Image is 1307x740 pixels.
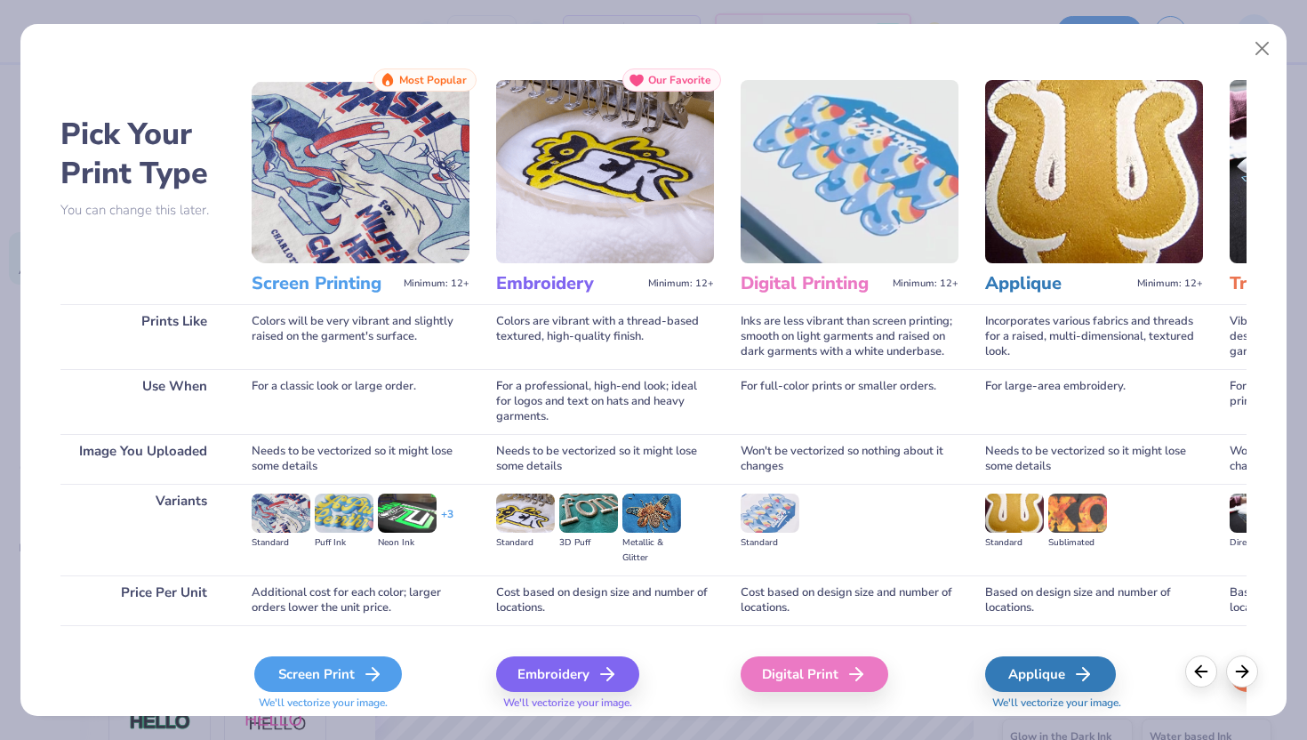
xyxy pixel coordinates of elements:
div: Based on design size and number of locations. [985,575,1203,625]
div: Puff Ink [315,535,373,551]
span: Minimum: 12+ [648,277,714,290]
span: Minimum: 12+ [404,277,469,290]
span: Minimum: 12+ [893,277,958,290]
div: Variants [60,484,225,575]
img: 3D Puff [559,494,618,533]
img: Standard [985,494,1044,533]
h3: Applique [985,272,1130,295]
div: + 3 [441,507,453,537]
div: Standard [985,535,1044,551]
img: Standard [741,494,799,533]
div: Needs to be vectorized so it might lose some details [252,434,469,484]
div: For full-color prints or smaller orders. [741,369,958,434]
div: Colors are vibrant with a thread-based textured, high-quality finish. [496,304,714,369]
img: Digital Printing [741,80,958,263]
span: We'll vectorize your image. [252,696,469,711]
div: Price Per Unit [60,575,225,625]
span: We'll vectorize your image. [496,696,714,711]
div: Embroidery [496,656,639,692]
div: Use When [60,369,225,434]
h2: Pick Your Print Type [60,115,225,193]
span: We'll vectorize your image. [985,696,1203,711]
div: Cost based on design size and number of locations. [496,575,714,625]
img: Standard [252,494,310,533]
div: Image You Uploaded [60,434,225,484]
div: For large-area embroidery. [985,369,1203,434]
img: Neon Ink [378,494,437,533]
button: Close [1246,32,1279,66]
div: 3D Puff [559,535,618,551]
img: Metallic & Glitter [622,494,681,533]
div: Standard [496,535,555,551]
div: Colors will be very vibrant and slightly raised on the garment's surface. [252,304,469,369]
span: Our Favorite [648,74,711,86]
div: Standard [741,535,799,551]
div: Additional cost for each color; larger orders lower the unit price. [252,575,469,625]
img: Direct-to-film [1230,494,1288,533]
span: Most Popular [399,74,467,86]
div: Cost based on design size and number of locations. [741,575,958,625]
div: Won't be vectorized so nothing about it changes [741,434,958,484]
img: Puff Ink [315,494,373,533]
img: Screen Printing [252,80,469,263]
span: Minimum: 12+ [1137,277,1203,290]
div: Sublimated [1048,535,1107,551]
div: For a classic look or large order. [252,369,469,434]
div: For a professional, high-end look; ideal for logos and text on hats and heavy garments. [496,369,714,434]
div: Applique [985,656,1116,692]
h3: Embroidery [496,272,641,295]
div: Inks are less vibrant than screen printing; smooth on light garments and raised on dark garments ... [741,304,958,369]
div: Needs to be vectorized so it might lose some details [985,434,1203,484]
div: Prints Like [60,304,225,369]
div: Standard [252,535,310,551]
img: Sublimated [1048,494,1107,533]
h3: Screen Printing [252,272,397,295]
div: Digital Print [741,656,888,692]
div: Incorporates various fabrics and threads for a raised, multi-dimensional, textured look. [985,304,1203,369]
div: Direct-to-film [1230,535,1288,551]
div: Neon Ink [378,535,437,551]
img: Embroidery [496,80,714,263]
div: Needs to be vectorized so it might lose some details [496,434,714,484]
div: Metallic & Glitter [622,535,681,566]
div: Screen Print [254,656,402,692]
img: Applique [985,80,1203,263]
img: Standard [496,494,555,533]
p: You can change this later. [60,203,225,218]
h3: Digital Printing [741,272,886,295]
